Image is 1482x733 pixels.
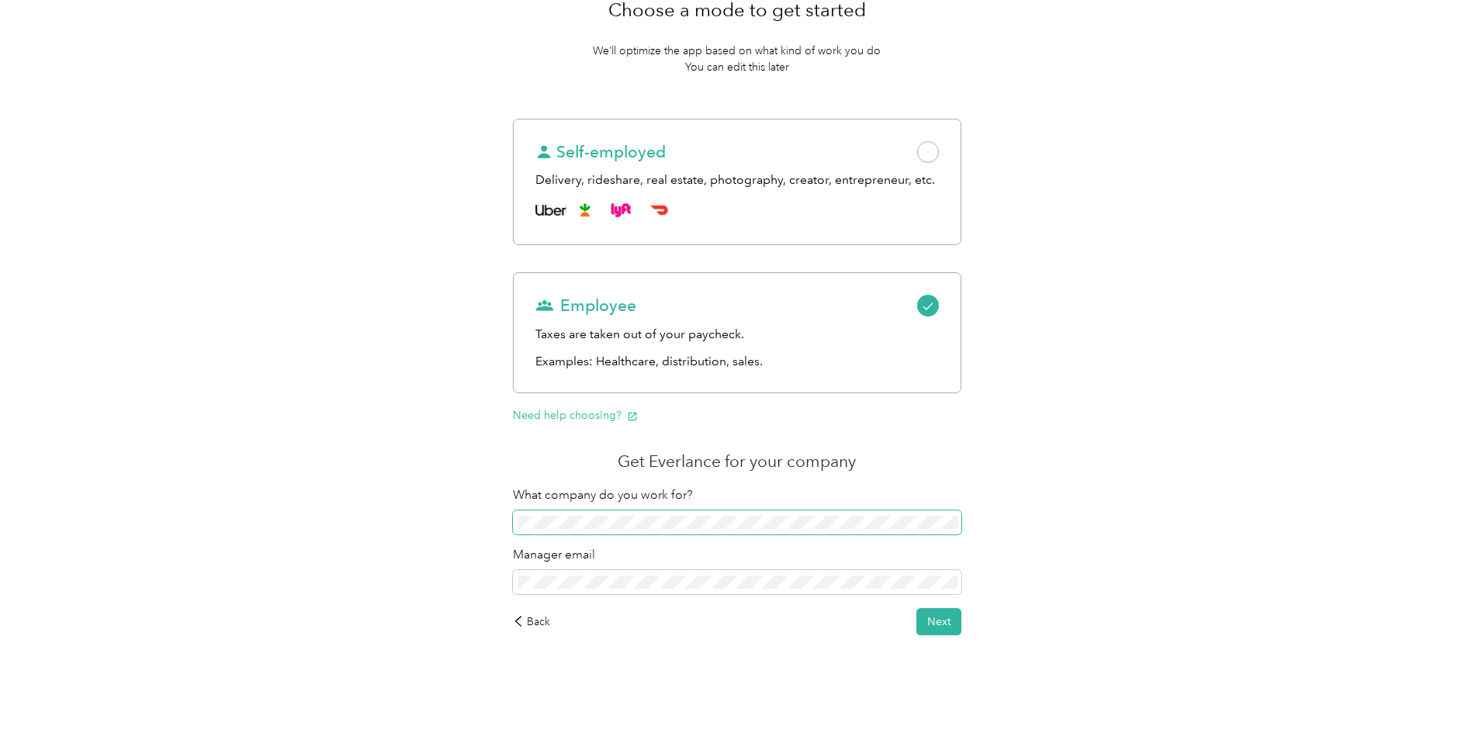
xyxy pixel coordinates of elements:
[535,325,938,344] div: Taxes are taken out of your paycheck.
[916,608,961,635] button: Next
[513,547,595,562] span: Manager email
[593,43,881,59] p: We’ll optimize the app based on what kind of work you do
[513,487,693,503] span: What company do you work for?
[535,141,666,163] span: Self-employed
[513,614,550,630] div: Back
[685,59,789,75] p: You can edit this later
[513,451,961,472] p: Get Everlance for your company
[1395,646,1482,733] iframe: Everlance-gr Chat Button Frame
[535,352,938,372] p: Examples: Healthcare, distribution, sales.
[513,407,638,424] button: Need help choosing?
[535,295,636,316] span: Employee
[535,171,938,190] div: Delivery, rideshare, real estate, photography, creator, entrepreneur, etc.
